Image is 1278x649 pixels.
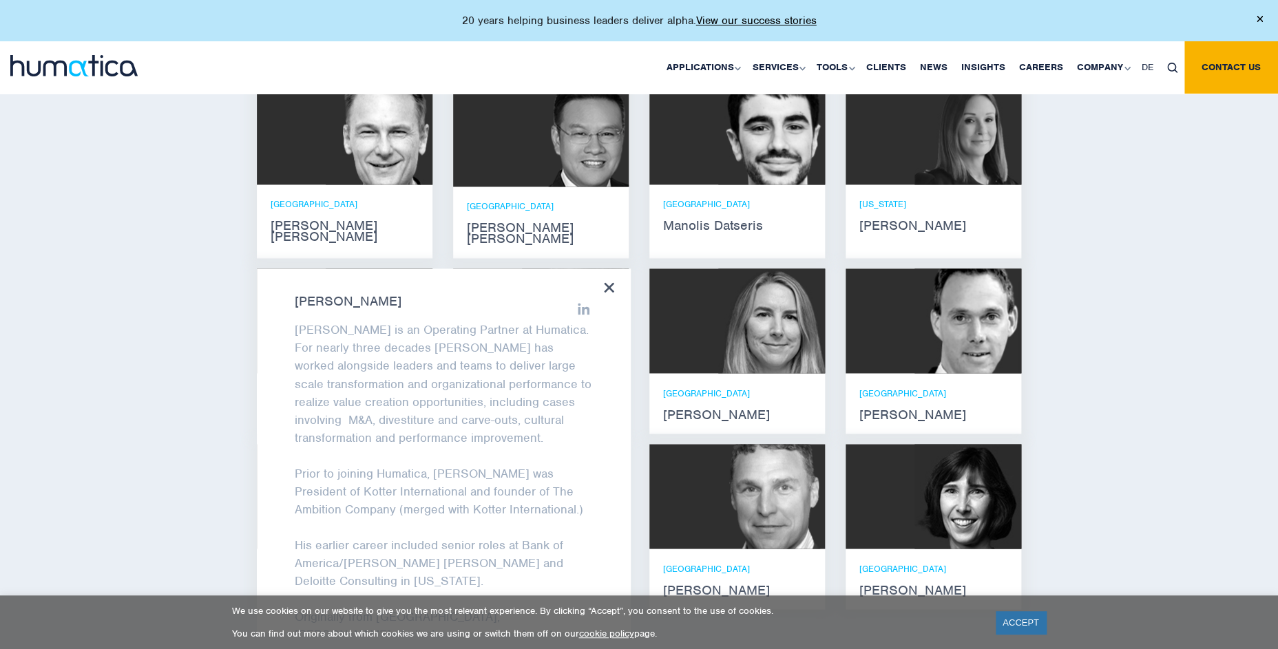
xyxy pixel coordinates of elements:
[663,562,811,574] p: [GEOGRAPHIC_DATA]
[271,198,419,210] p: [GEOGRAPHIC_DATA]
[859,584,1007,595] strong: [PERSON_NAME]
[718,268,825,373] img: Zoë Fox
[1135,41,1160,94] a: DE
[1184,41,1278,94] a: Contact us
[295,296,593,307] strong: [PERSON_NAME]
[745,41,810,94] a: Services
[295,464,593,518] p: Prior to joining Humatica, [PERSON_NAME] was President of Kotter International and founder of The...
[663,198,811,210] p: [GEOGRAPHIC_DATA]
[859,387,1007,398] p: [GEOGRAPHIC_DATA]
[1012,41,1070,94] a: Careers
[914,268,1021,373] img: Andreas Knobloch
[859,220,1007,231] strong: [PERSON_NAME]
[859,562,1007,574] p: [GEOGRAPHIC_DATA]
[1070,41,1135,94] a: Company
[1167,63,1177,73] img: search_icon
[512,80,629,187] img: Jen Jee Chan
[232,605,978,617] p: We use cookies on our website to give you the most relevant experience. By clicking “Accept”, you...
[859,41,913,94] a: Clients
[696,14,817,28] a: View our success stories
[718,444,825,549] img: Bryan Turner
[718,80,825,184] img: Manolis Datseris
[859,198,1007,210] p: [US_STATE]
[663,584,811,595] strong: [PERSON_NAME]
[295,535,593,589] p: His earlier career included senior roles at Bank of America/[PERSON_NAME] [PERSON_NAME] and Deloi...
[954,41,1012,94] a: Insights
[578,628,633,639] a: cookie policy
[913,41,954,94] a: News
[295,321,593,446] p: [PERSON_NAME] is an Operating Partner at Humatica. For nearly three decades [PERSON_NAME] has wor...
[663,387,811,398] p: [GEOGRAPHIC_DATA]
[914,444,1021,549] img: Karen Wright
[271,220,419,242] strong: [PERSON_NAME] [PERSON_NAME]
[1142,61,1153,73] span: DE
[232,628,978,639] p: You can find out more about which cookies we are using or switch them off on our page.
[810,41,859,94] a: Tools
[663,220,811,231] strong: Manolis Datseris
[326,80,432,184] img: Andros Payne
[462,14,817,28] p: 20 years helping business leaders deliver alpha.
[467,200,615,212] p: [GEOGRAPHIC_DATA]
[663,409,811,420] strong: [PERSON_NAME]
[859,409,1007,420] strong: [PERSON_NAME]
[659,41,745,94] a: Applications
[914,80,1021,184] img: Melissa Mounce
[467,222,615,244] strong: [PERSON_NAME] [PERSON_NAME]
[996,611,1046,634] a: ACCEPT
[10,55,138,76] img: logo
